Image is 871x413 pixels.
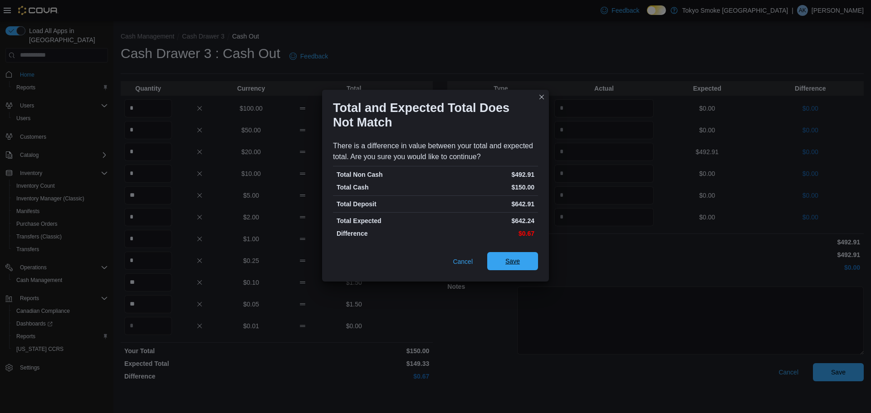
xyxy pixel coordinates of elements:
[337,229,434,238] p: Difference
[337,216,434,225] p: Total Expected
[536,92,547,102] button: Closes this modal window
[487,252,538,270] button: Save
[453,257,473,266] span: Cancel
[337,199,434,209] p: Total Deposit
[437,216,534,225] p: $642.24
[437,229,534,238] p: $0.67
[437,199,534,209] p: $642.91
[333,141,538,162] div: There is a difference in value between your total and expected total. Are you sure you would like...
[437,183,534,192] p: $150.00
[505,257,520,266] span: Save
[333,101,531,130] h1: Total and Expected Total Does Not Match
[337,183,434,192] p: Total Cash
[437,170,534,179] p: $492.91
[449,253,476,271] button: Cancel
[337,170,434,179] p: Total Non Cash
